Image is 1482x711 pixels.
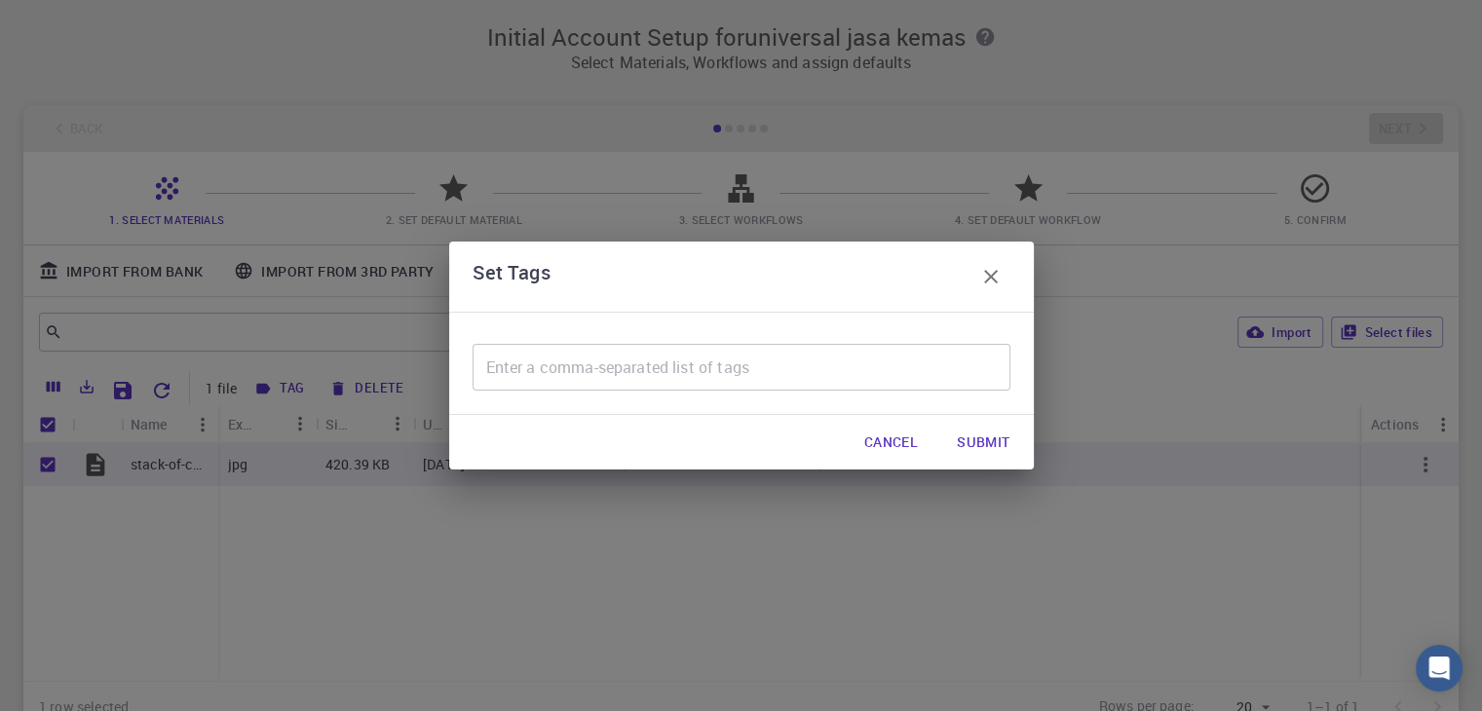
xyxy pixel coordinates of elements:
h6: Set Tags [473,257,551,296]
button: Submit [941,423,1025,462]
input: Enter a comma-separated list of tags [473,344,1010,391]
div: Open Intercom Messenger [1416,645,1463,692]
span: Support [42,14,112,31]
button: Cancel [849,423,933,462]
